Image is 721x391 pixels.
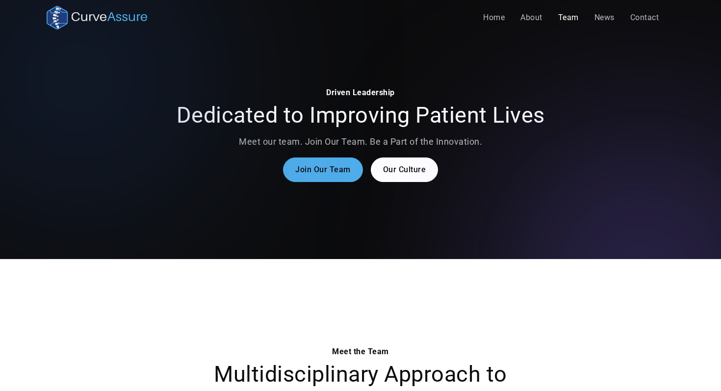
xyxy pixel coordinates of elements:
[622,8,667,27] a: Contact
[283,157,363,182] a: Join Our Team
[172,103,549,128] h2: Dedicated to Improving Patient Lives
[47,6,147,29] a: home
[371,157,438,182] a: Our Culture
[172,346,549,358] div: Meet the Team
[513,8,550,27] a: About
[550,8,587,27] a: Team
[172,136,549,148] p: Meet our team. Join Our Team. Be a Part of the Innovation.
[475,8,513,27] a: Home
[172,87,549,99] div: Driven Leadership
[587,8,622,27] a: News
